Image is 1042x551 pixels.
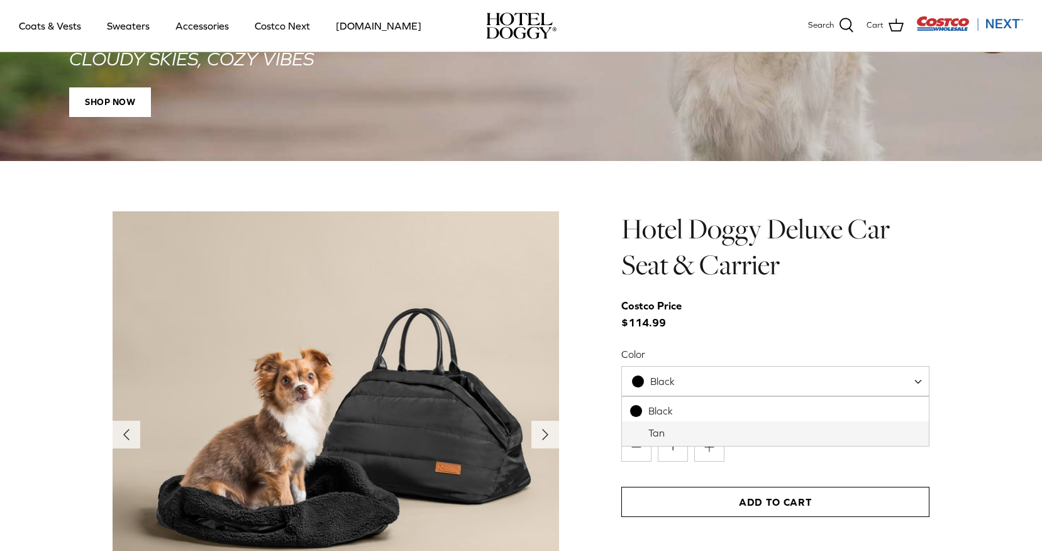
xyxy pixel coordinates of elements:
[324,4,433,47] a: [DOMAIN_NAME]
[621,298,694,331] span: $114.99
[486,13,557,39] img: hoteldoggycom
[113,421,140,448] button: Previous
[867,18,904,34] a: Cart
[648,427,665,438] span: Tan
[8,4,92,47] a: Coats & Vests
[164,4,240,47] a: Accessories
[621,211,929,282] h1: Hotel Doggy Deluxe Car Seat & Carrier
[531,421,559,448] button: Next
[867,19,884,32] span: Cart
[621,366,929,396] span: Black
[648,405,673,416] span: Black
[916,16,1023,31] img: Costco Next
[621,487,929,517] button: Add to Cart
[96,4,161,47] a: Sweaters
[650,376,675,387] span: Black
[69,87,151,118] span: SHOP NOW
[69,48,314,69] em: CLOUDY SKIES, COZY VIBES
[916,24,1023,33] a: Visit Costco Next
[622,375,700,388] span: Black
[243,4,321,47] a: Costco Next
[486,13,557,39] a: hoteldoggy.com hoteldoggycom
[621,347,929,361] label: Color
[808,18,854,34] a: Search
[808,19,834,32] span: Search
[621,298,682,314] div: Costco Price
